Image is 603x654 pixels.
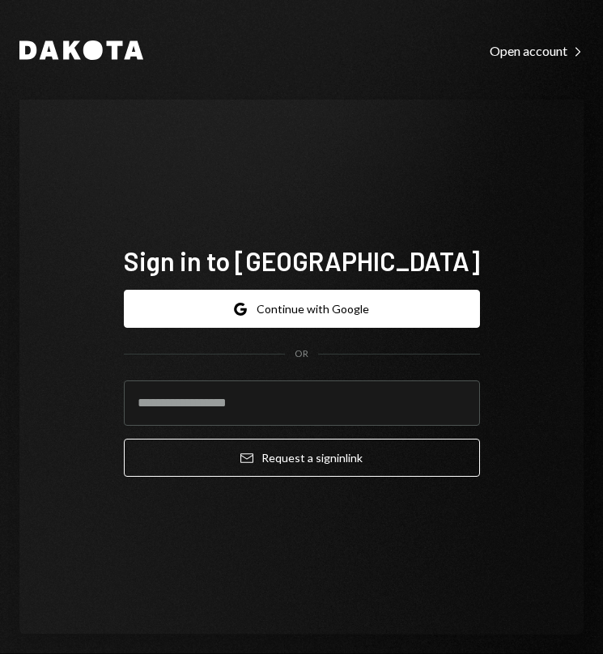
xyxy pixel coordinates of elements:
[490,43,584,59] div: Open account
[124,290,480,328] button: Continue with Google
[295,347,308,361] div: OR
[124,439,480,477] button: Request a signinlink
[490,41,584,59] a: Open account
[124,244,480,277] h1: Sign in to [GEOGRAPHIC_DATA]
